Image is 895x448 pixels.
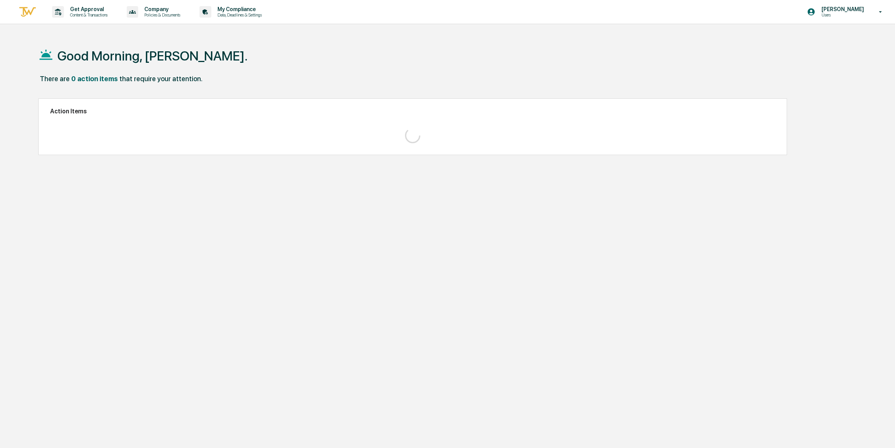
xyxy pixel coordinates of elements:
div: that require your attention. [119,75,203,83]
p: Policies & Documents [138,12,184,18]
div: 0 action items [71,75,118,83]
p: Get Approval [64,6,111,12]
p: Data, Deadlines & Settings [211,12,266,18]
p: Company [138,6,184,12]
p: Users [815,12,868,18]
h1: Good Morning, [PERSON_NAME]. [57,48,248,64]
p: [PERSON_NAME] [815,6,868,12]
p: Content & Transactions [64,12,111,18]
div: There are [40,75,70,83]
h2: Action Items [50,108,775,115]
img: logo [18,6,37,18]
p: My Compliance [211,6,266,12]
